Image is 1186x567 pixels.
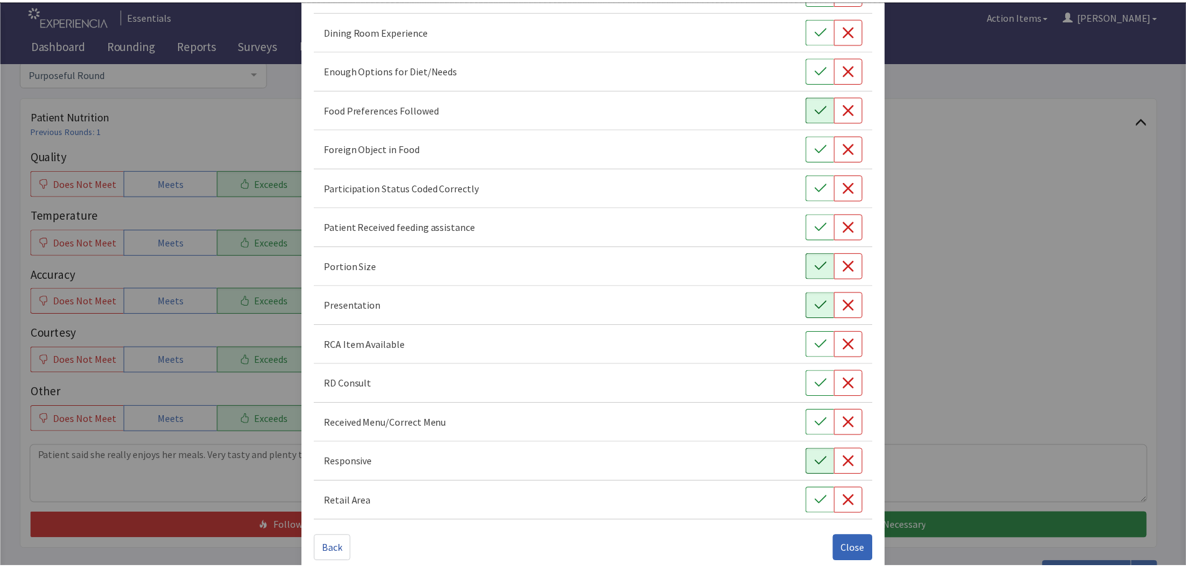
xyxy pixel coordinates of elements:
[326,258,379,273] p: Portion Size
[326,62,461,77] p: Enough Options for Diet/Needs
[326,180,482,195] p: Participation Status Coded Correctly
[839,536,879,562] button: Close
[326,415,449,430] p: Received Menu/Correct Menu
[847,541,871,556] span: Close
[326,337,408,352] p: RCA Item Available
[316,536,353,562] button: Back
[326,141,423,156] p: Foreign Object in Food
[324,541,345,556] span: Back
[326,219,479,234] p: Patient Received feeding assistance
[326,23,431,38] p: Dining Room Experience
[326,298,384,312] p: Presentation
[326,454,375,469] p: Responsive
[326,376,374,391] p: RD Consult
[326,101,442,116] p: Food Preferences Followed
[326,494,374,508] p: Retail Area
